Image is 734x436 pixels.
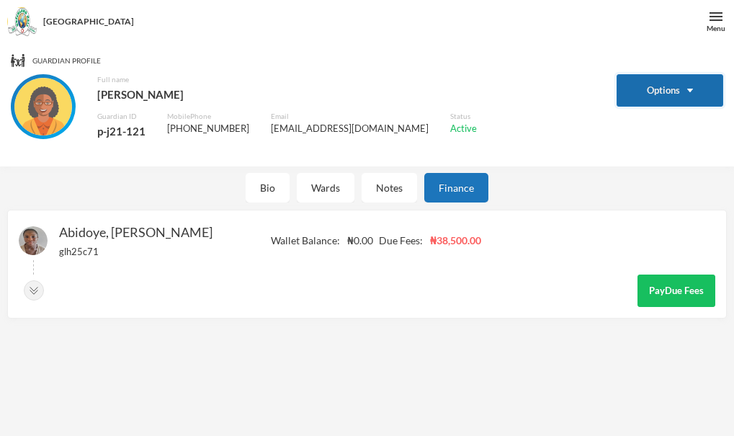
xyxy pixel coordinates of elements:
div: [PERSON_NAME] [97,85,477,104]
img: logo [8,8,37,37]
span: Wallet Balance: [271,233,340,248]
div: Status [450,111,477,122]
div: Active [450,122,477,136]
img: GUARDIAN [14,78,72,135]
span: Due Fees: [379,233,423,248]
div: p-j21-121 [97,122,146,141]
div: Email [271,111,429,122]
div: Abidoye, [PERSON_NAME] [59,221,212,260]
span: Guardian Profile [32,55,101,66]
div: Mobile Phone [167,111,249,122]
div: [EMAIL_ADDRESS][DOMAIN_NAME] [271,122,429,136]
div: glh25c71 [59,244,212,260]
img: STUDENT [19,226,48,255]
button: Options [617,74,723,107]
div: Full name [97,74,477,85]
div: Bio [246,173,290,203]
div: Menu [707,23,725,34]
div: Guardian ID [97,111,146,122]
div: [GEOGRAPHIC_DATA] [43,15,134,28]
button: PayDue Fees [637,275,715,307]
span: ₦38,500.00 [430,233,481,248]
div: [PHONE_NUMBER] [167,122,249,136]
img: see less [24,280,44,301]
div: Wards [297,173,354,203]
div: Finance [424,173,488,203]
div: Notes [362,173,417,203]
span: ₦0.00 [347,233,373,248]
